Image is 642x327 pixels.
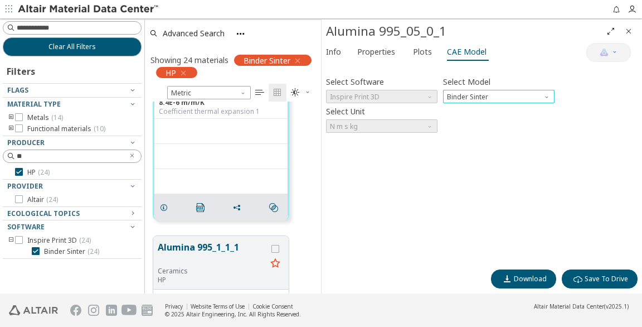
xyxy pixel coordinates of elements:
[514,274,547,283] span: Download
[196,203,205,211] i: 
[443,73,490,89] label: Select Model
[7,85,28,94] span: Flags
[273,88,282,97] i: 
[27,235,91,244] span: Inspire Print 3D
[326,103,365,119] label: Select Unit
[158,240,266,266] button: Alumina 995_1_1_1
[269,203,278,211] i: 
[585,274,628,283] span: Save To Drive
[51,112,63,122] span: ( 14 )
[3,37,142,56] button: Clear All Filters
[491,269,556,288] button: Download
[534,302,604,310] span: Altair Material Data Center
[586,42,631,61] button: AI Copilot
[27,124,105,133] span: Functional materials
[7,208,80,218] span: Ecological Topics
[9,305,58,315] img: Altair Engineering
[326,89,437,103] div: Software
[150,54,228,65] div: Showing 24 materials
[158,266,266,275] div: Ceramics
[166,67,176,77] span: HP
[443,89,555,103] div: Model
[167,85,251,99] span: Metric
[7,124,15,133] i: toogle group
[326,89,437,103] span: Inspire Print 3D
[3,56,41,83] div: Filters
[269,83,286,101] button: Tile View
[38,167,50,176] span: ( 24 )
[443,89,555,103] span: Binder Sinter
[7,181,43,190] span: Provider
[7,222,45,231] span: Software
[413,42,432,60] span: Plots
[357,42,395,60] span: Properties
[158,275,266,284] p: HP
[7,113,15,122] i: toogle group
[7,99,61,108] span: Material Type
[123,150,141,162] button: Clear text
[79,235,91,244] span: ( 24 )
[251,83,269,101] button: Table View
[87,246,99,256] span: ( 24 )
[573,274,582,283] i: 
[264,196,288,218] button: Similar search
[163,29,225,37] span: Advanced Search
[159,98,283,107] div: 8.4E-6 m/m/K
[94,123,105,133] span: ( 10 )
[165,310,301,318] div: © 2025 Altair Engineering, Inc. All Rights Reserved.
[3,220,142,233] button: Software
[159,107,283,116] div: Coefficient thermal expansion 1
[562,269,638,288] button: Save To Drive
[447,42,487,60] span: CAE Model
[326,119,437,132] span: N m s kg
[48,42,96,51] span: Clear All Filters
[227,196,251,218] button: Share
[255,88,264,97] i: 
[191,196,215,218] button: PDF Download
[3,206,142,220] button: Ecological Topics
[154,196,178,218] button: Details
[3,179,142,193] button: Provider
[7,235,15,244] i: toogle group
[326,119,437,132] div: Unit
[286,83,315,101] button: Theme
[44,247,99,256] span: Binder Sinter
[534,302,629,310] div: (v2025.1)
[326,73,384,89] label: Select Software
[18,3,160,15] img: Altair Material Data Center
[145,101,321,294] div: grid
[27,195,58,204] span: Altair
[46,194,58,204] span: ( 24 )
[27,167,50,176] span: HP
[620,22,638,40] button: Close
[167,85,251,99] div: Unit System
[27,113,63,122] span: Metals
[326,42,341,60] span: Info
[266,254,284,272] button: Favorite
[3,136,142,149] button: Producer
[3,97,142,110] button: Material Type
[165,302,183,310] a: Privacy
[600,47,609,56] img: AI Copilot
[3,83,142,97] button: Flags
[7,137,45,147] span: Producer
[602,22,620,40] button: Full Screen
[326,22,602,40] div: Alumina 995_05_0_1
[291,88,300,97] i: 
[252,302,293,310] a: Cookie Consent
[244,55,290,65] span: Binder Sinter
[191,302,245,310] a: Website Terms of Use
